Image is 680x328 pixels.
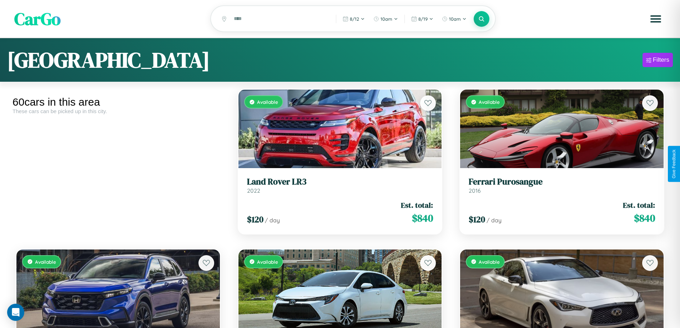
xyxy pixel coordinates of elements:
[623,200,655,210] span: Est. total:
[469,213,485,225] span: $ 120
[438,13,470,25] button: 10am
[643,53,673,67] button: Filters
[418,16,428,22] span: 8 / 19
[412,211,433,225] span: $ 840
[247,177,433,194] a: Land Rover LR32022
[7,45,210,75] h1: [GEOGRAPHIC_DATA]
[370,13,402,25] button: 10am
[257,99,278,105] span: Available
[469,177,655,194] a: Ferrari Purosangue2016
[469,177,655,187] h3: Ferrari Purosangue
[35,259,56,265] span: Available
[479,99,500,105] span: Available
[339,13,368,25] button: 8/12
[469,187,481,194] span: 2016
[247,213,263,225] span: $ 120
[12,96,224,108] div: 60 cars in this area
[479,259,500,265] span: Available
[14,7,61,31] span: CarGo
[408,13,437,25] button: 8/19
[634,211,655,225] span: $ 840
[401,200,433,210] span: Est. total:
[247,187,260,194] span: 2022
[247,177,433,187] h3: Land Rover LR3
[257,259,278,265] span: Available
[653,56,669,64] div: Filters
[449,16,461,22] span: 10am
[12,108,224,114] div: These cars can be picked up in this city.
[381,16,392,22] span: 10am
[671,150,676,178] div: Give Feedback
[350,16,359,22] span: 8 / 12
[7,304,24,321] div: Open Intercom Messenger
[265,217,280,224] span: / day
[487,217,502,224] span: / day
[646,9,666,29] button: Open menu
